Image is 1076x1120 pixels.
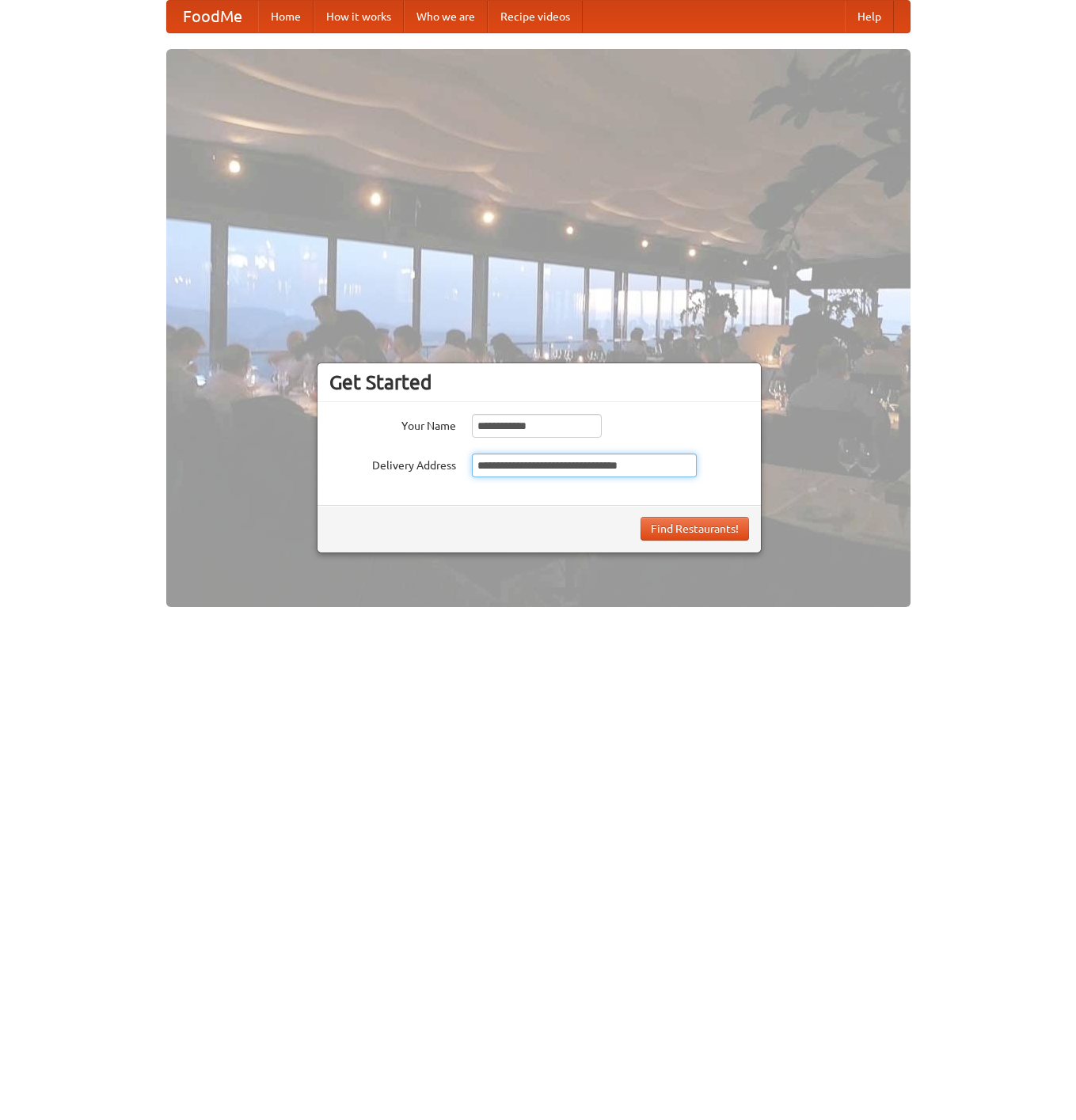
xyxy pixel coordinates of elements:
a: Recipe videos [488,1,583,32]
button: Find Restaurants! [641,517,749,541]
a: Home [258,1,314,32]
label: Delivery Address [329,454,456,473]
a: How it works [314,1,404,32]
label: Your Name [329,414,456,434]
a: Help [845,1,894,32]
h3: Get Started [329,370,749,394]
a: Who we are [404,1,488,32]
a: FoodMe [167,1,258,32]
